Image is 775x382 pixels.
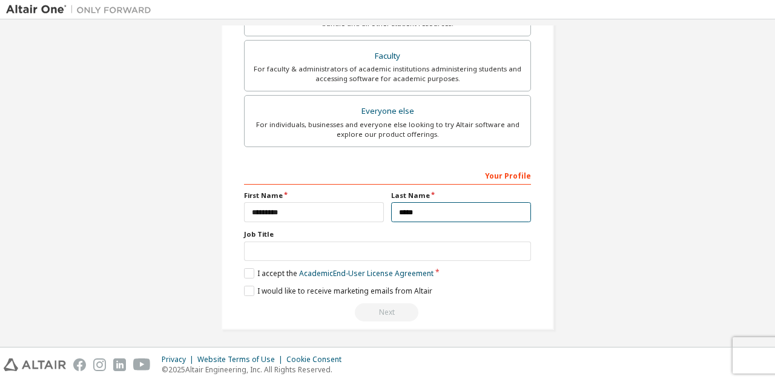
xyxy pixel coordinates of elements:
[252,120,523,139] div: For individuals, businesses and everyone else looking to try Altair software and explore our prod...
[93,358,106,371] img: instagram.svg
[197,355,286,364] div: Website Terms of Use
[244,268,434,278] label: I accept the
[244,303,531,321] div: Read and acccept EULA to continue
[4,358,66,371] img: altair_logo.svg
[162,355,197,364] div: Privacy
[244,229,531,239] label: Job Title
[244,286,432,296] label: I would like to receive marketing emails from Altair
[6,4,157,16] img: Altair One
[73,358,86,371] img: facebook.svg
[252,103,523,120] div: Everyone else
[113,358,126,371] img: linkedin.svg
[252,64,523,84] div: For faculty & administrators of academic institutions administering students and accessing softwa...
[244,165,531,185] div: Your Profile
[286,355,349,364] div: Cookie Consent
[391,191,531,200] label: Last Name
[244,191,384,200] label: First Name
[299,268,434,278] a: Academic End-User License Agreement
[252,48,523,65] div: Faculty
[133,358,151,371] img: youtube.svg
[162,364,349,375] p: © 2025 Altair Engineering, Inc. All Rights Reserved.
